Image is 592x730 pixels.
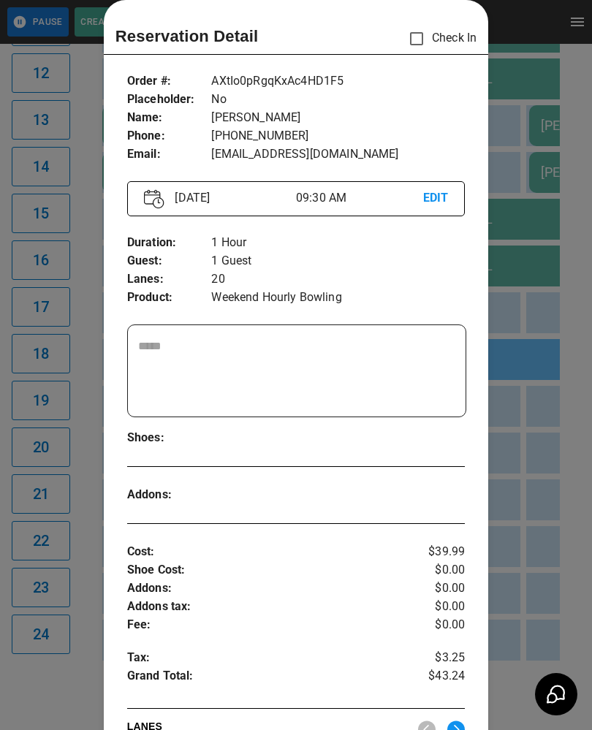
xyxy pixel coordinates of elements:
[127,252,212,270] p: Guest :
[127,486,212,504] p: Addons :
[127,91,212,109] p: Placeholder :
[211,145,465,164] p: [EMAIL_ADDRESS][DOMAIN_NAME]
[211,289,465,307] p: Weekend Hourly Bowling
[423,189,449,208] p: EDIT
[127,109,212,127] p: Name :
[127,145,212,164] p: Email :
[409,649,465,667] p: $3.25
[211,270,465,289] p: 20
[127,598,409,616] p: Addons tax :
[127,543,409,561] p: Cost :
[211,252,465,270] p: 1 Guest
[127,649,409,667] p: Tax :
[127,234,212,252] p: Duration :
[409,616,465,634] p: $0.00
[211,109,465,127] p: [PERSON_NAME]
[211,127,465,145] p: [PHONE_NUMBER]
[211,91,465,109] p: No
[127,561,409,579] p: Shoe Cost :
[127,429,212,447] p: Shoes :
[169,189,296,207] p: [DATE]
[409,667,465,689] p: $43.24
[127,270,212,289] p: Lanes :
[127,579,409,598] p: Addons :
[127,616,409,634] p: Fee :
[409,598,465,616] p: $0.00
[296,189,423,207] p: 09:30 AM
[127,667,409,689] p: Grand Total :
[211,72,465,91] p: AXtIo0pRgqKxAc4HD1F5
[401,23,477,54] p: Check In
[127,72,212,91] p: Order # :
[409,543,465,561] p: $39.99
[127,127,212,145] p: Phone :
[115,24,259,48] p: Reservation Detail
[144,189,164,209] img: Vector
[127,289,212,307] p: Product :
[409,561,465,579] p: $0.00
[211,234,465,252] p: 1 Hour
[409,579,465,598] p: $0.00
